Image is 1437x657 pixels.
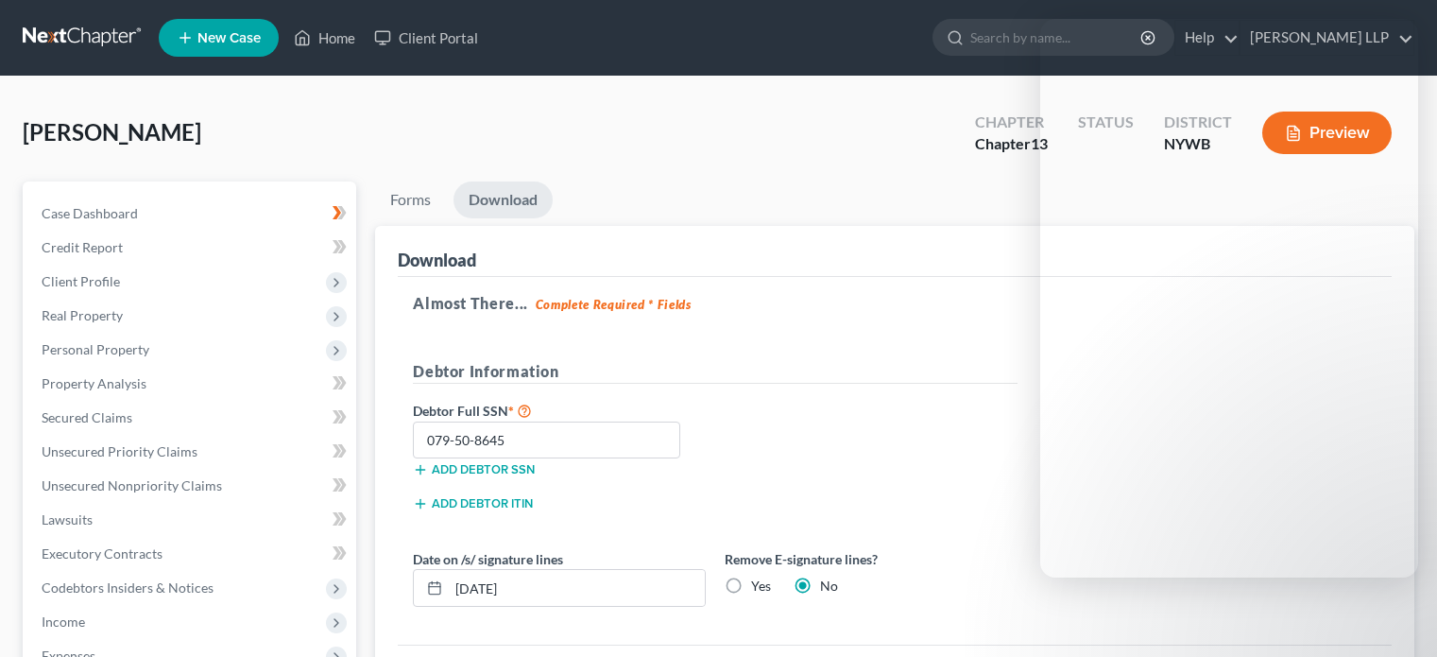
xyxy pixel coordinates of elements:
span: Secured Claims [42,409,132,425]
a: Secured Claims [26,401,356,435]
a: Executory Contracts [26,537,356,571]
span: Real Property [42,307,123,323]
a: Unsecured Priority Claims [26,435,356,469]
a: Case Dashboard [26,197,356,231]
iframe: Intercom live chat [1373,593,1418,638]
a: Unsecured Nonpriority Claims [26,469,356,503]
span: Unsecured Nonpriority Claims [42,477,222,493]
a: Download [453,182,553,218]
div: Chapter [975,112,1048,133]
span: New Case [197,31,261,45]
span: Credit Report [42,239,123,255]
span: Lawsuits [42,511,93,527]
strong: Complete Required * Fields [536,297,692,312]
span: 13 [1031,134,1048,152]
label: Yes [751,577,771,596]
a: Client Portal [365,21,488,55]
span: Client Profile [42,273,120,289]
label: Date on /s/ signature lines [413,549,563,569]
a: Forms [375,182,446,218]
h5: Debtor Information [413,360,1018,384]
div: Download [398,249,476,271]
input: XXX-XX-XXXX [413,422,680,459]
span: Personal Property [42,341,149,357]
button: Add debtor ITIN [413,496,533,511]
span: [PERSON_NAME] [23,118,201,146]
label: Remove E-signature lines? [725,549,1018,569]
span: Income [42,614,85,630]
span: Unsecured Priority Claims [42,443,197,459]
iframe: Intercom live chat [1040,19,1418,578]
span: Codebtors Insiders & Notices [42,579,214,596]
button: Add debtor SSN [413,462,535,477]
label: Debtor Full SSN [403,399,715,422]
span: Case Dashboard [42,205,138,221]
a: Credit Report [26,231,356,265]
label: No [820,577,838,596]
h5: Almost There... [413,292,1377,315]
span: Property Analysis [42,375,146,391]
div: Chapter [975,133,1048,155]
a: Lawsuits [26,503,356,537]
a: Property Analysis [26,367,356,401]
span: Executory Contracts [42,545,163,562]
a: Home [284,21,365,55]
input: Search by name... [970,20,1143,55]
input: MM/DD/YYYY [449,570,705,606]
